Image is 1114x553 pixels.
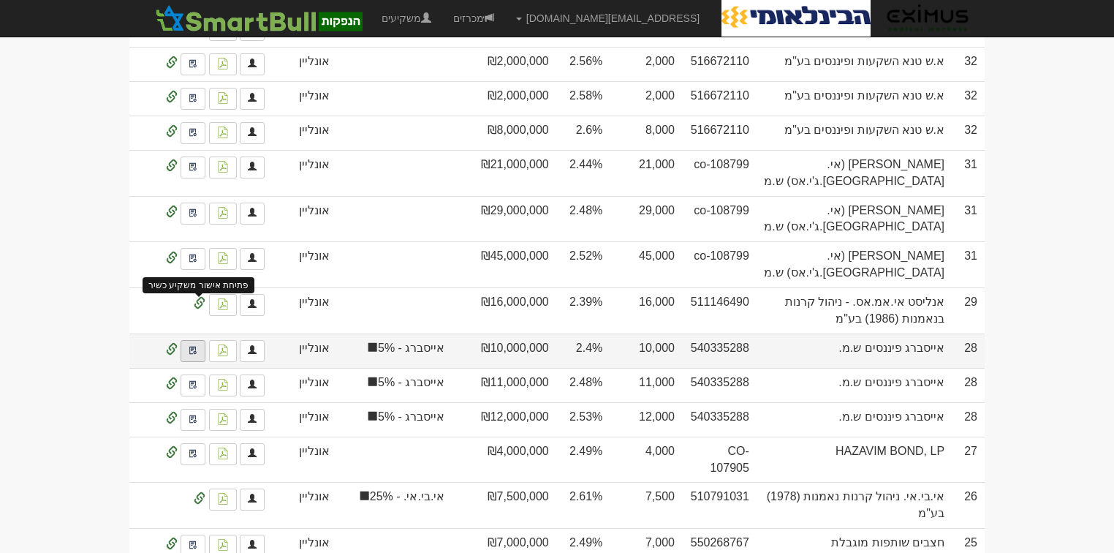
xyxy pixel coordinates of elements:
[189,127,197,138] img: approved-contact.svg
[452,402,556,437] td: ₪12,000,000
[189,413,197,425] img: approved-contact.svg
[757,482,952,528] td: אי.בי.אי. ניהול קרנות נאמנות (1978) בע"מ
[189,92,197,104] img: approved-contact.svg
[452,241,556,287] td: ₪45,000,000
[189,252,197,264] img: approved-contact.svg
[610,437,682,483] td: 4,000
[757,334,952,368] td: אייסברג פיננסים ש.מ.
[757,287,952,334] td: אנליסט אי.אמ.אס. - ניהול קרנות בנאמנות (1986) בע"מ
[143,277,254,294] div: פתיחת אישור משקיע כשיר
[272,287,337,334] td: אונליין
[682,437,757,483] td: CO-107905
[344,375,444,391] span: אייסברג - 5%
[452,287,556,334] td: ₪16,000,000
[556,402,610,437] td: 2.53%
[610,47,682,81] td: 2,000
[952,47,985,81] td: 32
[217,413,229,425] img: pdf-file-icon.png
[757,196,952,242] td: [PERSON_NAME] (אי.[GEOGRAPHIC_DATA].ג'י.אס) ש.מ
[217,161,229,173] img: pdf-file-icon.png
[556,287,610,334] td: 2.39%
[952,368,985,402] td: 28
[217,379,229,391] img: pdf-file-icon.png
[556,150,610,196] td: 2.44%
[610,196,682,242] td: 29,000
[952,482,985,528] td: 26
[682,81,757,116] td: 516672110
[189,58,197,69] img: approved-contact.svg
[272,150,337,196] td: אונליין
[272,81,337,116] td: אונליין
[682,241,757,287] td: co-108799
[610,402,682,437] td: 12,000
[952,150,985,196] td: 31
[757,437,952,483] td: HAZAVIM BOND, LP
[610,116,682,150] td: 8,000
[217,345,229,356] img: pdf-file-icon.png
[452,334,556,368] td: ₪10,000,000
[757,368,952,402] td: אייסברג פיננסים ש.מ.
[217,58,229,69] img: pdf-file-icon.png
[757,241,952,287] td: [PERSON_NAME] (אי.[GEOGRAPHIC_DATA].ג'י.אס) ש.מ
[952,437,985,483] td: 27
[682,334,757,368] td: 540335288
[272,402,337,437] td: אונליין
[272,437,337,483] td: אונליין
[610,482,682,528] td: 7,500
[189,448,197,459] img: approved-contact.svg
[610,241,682,287] td: 45,000
[217,92,229,104] img: pdf-file-icon.png
[682,402,757,437] td: 540335288
[682,368,757,402] td: 540335288
[272,196,337,242] td: אונליין
[556,116,610,150] td: 2.6%
[452,368,556,402] td: ₪11,000,000
[556,241,610,287] td: 2.52%
[272,482,337,528] td: אונליין
[757,81,952,116] td: א.ש טנא השקעות ופיננסים בע"מ
[610,81,682,116] td: 2,000
[151,4,366,33] img: SmartBull Logo
[682,287,757,334] td: 511146490
[452,150,556,196] td: ₪21,000,000
[217,539,229,551] img: pdf-file-icon.png
[610,287,682,334] td: 16,000
[452,437,556,483] td: ₪4,000,000
[556,437,610,483] td: 2.49%
[952,81,985,116] td: 32
[272,334,337,368] td: אונליין
[757,150,952,196] td: [PERSON_NAME] (אי.[GEOGRAPHIC_DATA].ג'י.אס) ש.מ
[556,81,610,116] td: 2.58%
[952,334,985,368] td: 28
[189,379,197,391] img: approved-contact.svg
[952,241,985,287] td: 31
[344,489,444,505] span: אי.בי.אי. - 25%
[952,196,985,242] td: 31
[757,116,952,150] td: א.ש טנא השקעות ופיננסים בע"מ
[452,482,556,528] td: ₪7,500,000
[556,196,610,242] td: 2.48%
[952,287,985,334] td: 29
[757,47,952,81] td: א.ש טנא השקעות ופיננסים בע"מ
[452,116,556,150] td: ₪8,000,000
[217,127,229,138] img: pdf-file-icon.png
[452,196,556,242] td: ₪29,000,000
[610,368,682,402] td: 11,000
[556,368,610,402] td: 2.48%
[189,345,197,356] img: approved-contact.svg
[452,47,556,81] td: ₪2,000,000
[272,241,337,287] td: אונליין
[556,482,610,528] td: 2.61%
[952,402,985,437] td: 28
[682,116,757,150] td: 516672110
[682,196,757,242] td: co-108799
[610,334,682,368] td: 10,000
[272,116,337,150] td: אונליין
[556,47,610,81] td: 2.56%
[682,47,757,81] td: 516672110
[189,207,197,219] img: approved-contact.svg
[272,47,337,81] td: אונליין
[217,252,229,264] img: pdf-file-icon.png
[217,493,229,505] img: pdf-file-icon.png
[757,402,952,437] td: אייסברג פיננסים ש.מ.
